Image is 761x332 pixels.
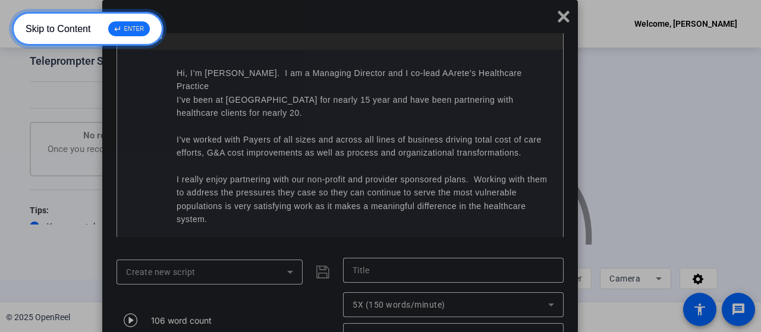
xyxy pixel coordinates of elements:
input: Title [353,263,554,277]
div: You can retake a recording you don’t like [30,220,208,232]
mat-icon: accessibility [693,302,707,317]
li: Hi, I’m [PERSON_NAME]. I am a Managing Director and I co-lead AArete’s Healthcare Practice [177,67,551,93]
li: I’ve worked with Payers of all sizes and across all lines of business driving total cost of care ... [177,133,551,160]
mat-icon: message [731,302,746,317]
div: Teleprompter Script [30,54,125,68]
div: 106 word count [151,314,212,327]
img: OpenReel logo [24,12,49,36]
div: Once you record a video it will show up here. [43,129,195,169]
span: Create new script [126,267,196,277]
div: Tips: [30,203,208,217]
li: I really enjoy partnering with our non-profit and provider sponsored plans. Working with them to ... [177,173,551,226]
li: I’ve been at [GEOGRAPHIC_DATA] for nearly 15 year and have been partnering with healthcare client... [177,93,551,120]
span: 5X (150 words/minute) [353,300,445,309]
div: © 2025 OpenReel [6,311,70,324]
p: No recordings yet [43,129,195,143]
span: Camera [609,274,640,283]
div: Welcome, [PERSON_NAME] [634,17,737,31]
